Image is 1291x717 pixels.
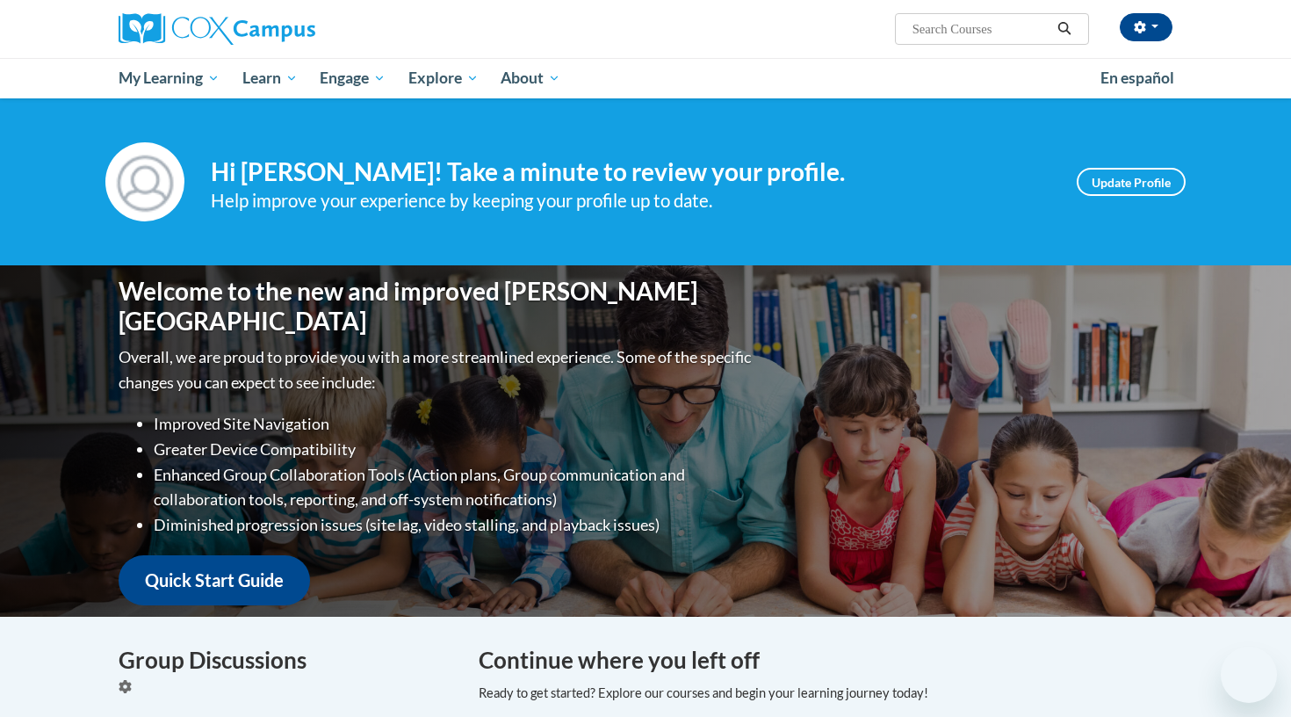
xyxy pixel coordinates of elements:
img: Cox Campus [119,13,315,45]
a: Learn [231,58,309,98]
div: Help improve your experience by keeping your profile up to date. [211,186,1050,215]
iframe: Button to launch messaging window [1221,647,1277,703]
span: En español [1100,69,1174,87]
span: Engage [320,68,386,89]
p: Overall, we are proud to provide you with a more streamlined experience. Some of the specific cha... [119,344,755,395]
button: Account Settings [1120,13,1172,41]
h4: Hi [PERSON_NAME]! Take a minute to review your profile. [211,157,1050,187]
li: Enhanced Group Collaboration Tools (Action plans, Group communication and collaboration tools, re... [154,462,755,513]
span: Learn [242,68,298,89]
a: Engage [308,58,397,98]
a: About [490,58,573,98]
h4: Continue where you left off [479,643,1172,677]
div: Main menu [92,58,1199,98]
li: Improved Site Navigation [154,411,755,437]
li: Diminished progression issues (site lag, video stalling, and playback issues) [154,512,755,538]
input: Search Courses [911,18,1051,40]
a: En español [1089,60,1186,97]
li: Greater Device Compatibility [154,437,755,462]
a: Cox Campus [119,13,452,45]
a: My Learning [107,58,231,98]
a: Update Profile [1077,168,1186,196]
span: My Learning [119,68,220,89]
h4: Group Discussions [119,643,452,677]
h1: Welcome to the new and improved [PERSON_NAME][GEOGRAPHIC_DATA] [119,277,755,336]
span: About [501,68,560,89]
a: Explore [397,58,490,98]
a: Quick Start Guide [119,555,310,605]
button: Search [1051,18,1078,40]
span: Explore [408,68,479,89]
img: Profile Image [105,142,184,221]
